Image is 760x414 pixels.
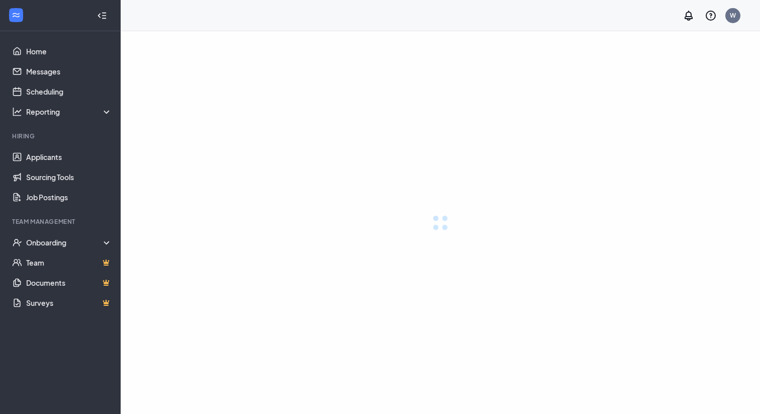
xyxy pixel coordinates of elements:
svg: Analysis [12,107,22,117]
a: DocumentsCrown [26,273,112,293]
div: W [730,11,736,20]
a: SurveysCrown [26,293,112,313]
a: Messages [26,61,112,81]
svg: Collapse [97,11,107,21]
svg: Notifications [683,10,695,22]
a: Sourcing Tools [26,167,112,187]
a: Applicants [26,147,112,167]
a: Scheduling [26,81,112,102]
svg: WorkstreamLogo [11,10,21,20]
svg: UserCheck [12,237,22,247]
div: Reporting [26,107,113,117]
svg: QuestionInfo [705,10,717,22]
div: Hiring [12,132,110,140]
a: Home [26,41,112,61]
div: Team Management [12,217,110,226]
div: Onboarding [26,237,113,247]
a: TeamCrown [26,253,112,273]
a: Job Postings [26,187,112,207]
